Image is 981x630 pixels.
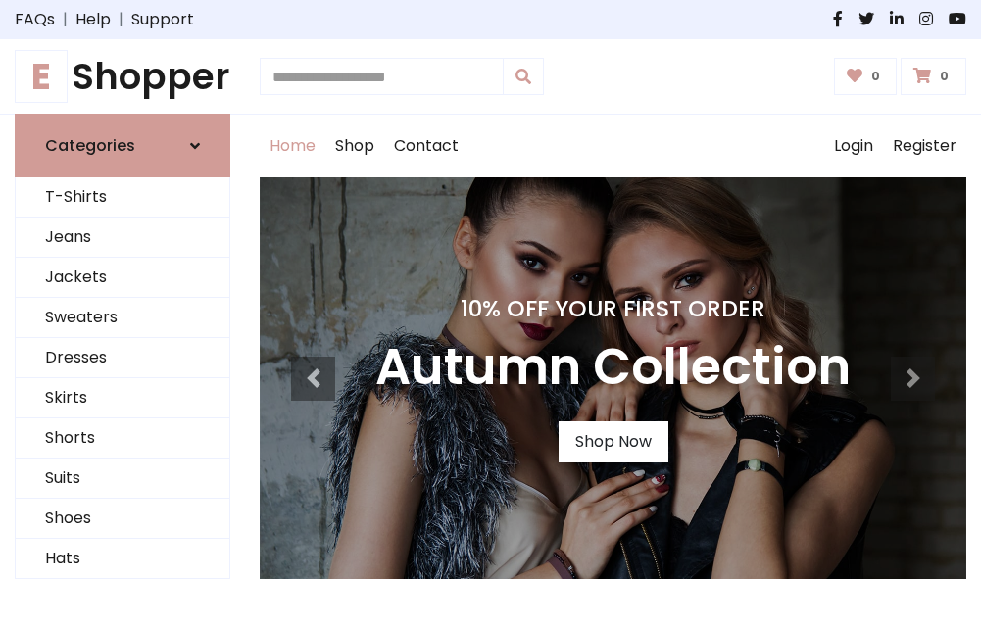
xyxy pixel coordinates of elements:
[834,58,898,95] a: 0
[16,378,229,418] a: Skirts
[45,136,135,155] h6: Categories
[384,115,468,177] a: Contact
[325,115,384,177] a: Shop
[16,218,229,258] a: Jeans
[16,338,229,378] a: Dresses
[866,68,885,85] span: 0
[260,115,325,177] a: Home
[883,115,966,177] a: Register
[16,418,229,459] a: Shorts
[901,58,966,95] a: 0
[55,8,75,31] span: |
[15,8,55,31] a: FAQs
[935,68,954,85] span: 0
[824,115,883,177] a: Login
[559,421,668,462] a: Shop Now
[16,539,229,579] a: Hats
[111,8,131,31] span: |
[16,298,229,338] a: Sweaters
[375,295,851,322] h4: 10% Off Your First Order
[16,258,229,298] a: Jackets
[15,55,230,98] h1: Shopper
[16,177,229,218] a: T-Shirts
[15,55,230,98] a: EShopper
[131,8,194,31] a: Support
[15,50,68,103] span: E
[16,499,229,539] a: Shoes
[375,338,851,398] h3: Autumn Collection
[15,114,230,177] a: Categories
[16,459,229,499] a: Suits
[75,8,111,31] a: Help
